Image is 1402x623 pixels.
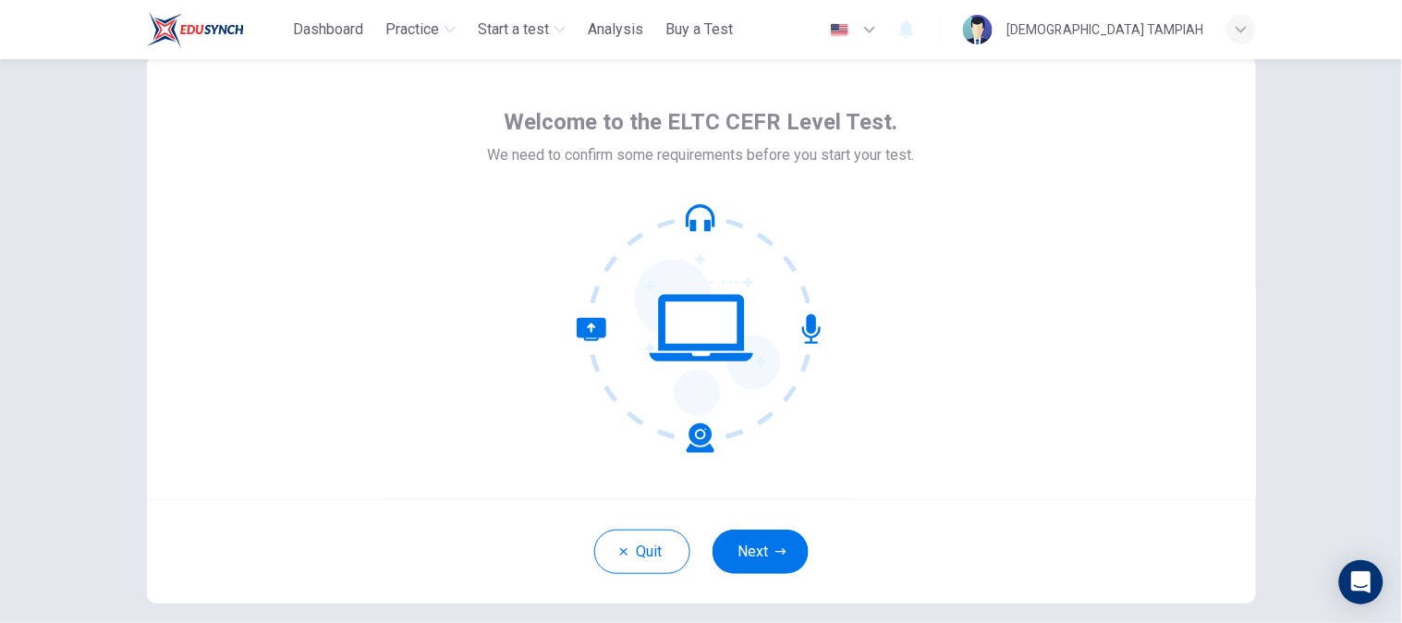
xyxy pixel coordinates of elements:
[488,144,915,166] span: We need to confirm some requirements before you start your test.
[293,18,363,41] span: Dashboard
[580,13,651,46] button: Analysis
[385,18,439,41] span: Practice
[963,15,993,44] img: Profile picture
[378,13,463,46] button: Practice
[713,530,809,574] button: Next
[147,11,286,48] a: ELTC logo
[505,107,898,137] span: Welcome to the ELTC CEFR Level Test.
[478,18,549,41] span: Start a test
[665,18,733,41] span: Buy a Test
[147,11,244,48] img: ELTC logo
[658,13,740,46] button: Buy a Test
[1339,560,1384,605] div: Open Intercom Messenger
[470,13,573,46] button: Start a test
[588,18,643,41] span: Analysis
[286,13,371,46] button: Dashboard
[594,530,690,574] button: Quit
[828,23,851,37] img: en
[1007,18,1204,41] div: [DEMOGRAPHIC_DATA] TAMPIAH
